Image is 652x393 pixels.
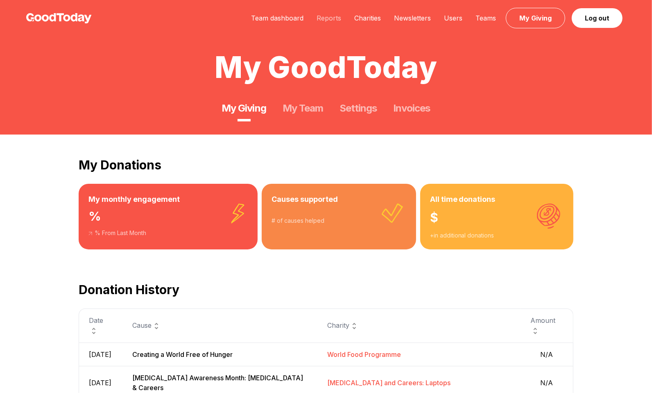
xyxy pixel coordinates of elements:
div: Date [89,315,113,336]
a: Reports [310,14,348,22]
div: % [88,205,248,229]
a: My Giving [222,102,266,115]
a: Log out [572,8,623,28]
span: World Food Programme [327,350,401,359]
a: Newsletters [387,14,437,22]
h3: All time donations [430,194,564,205]
div: # of causes helped [272,217,406,225]
img: GoodToday [26,13,92,23]
a: Teams [469,14,503,22]
div: $ [430,205,564,231]
a: Team dashboard [244,14,310,22]
h3: My monthly engagement [88,194,248,205]
span: N/A [530,350,563,359]
span: N/A [530,378,563,388]
td: [DATE] [79,343,122,366]
h3: Causes supported [272,194,406,205]
a: Users [437,14,469,22]
span: [MEDICAL_DATA] Awareness Month: [MEDICAL_DATA] & Careers [132,374,303,392]
div: + in additional donations [430,231,564,240]
div: Charity [327,320,511,331]
a: Settings [340,102,377,115]
h2: My Donations [79,158,573,172]
a: My Giving [506,8,565,28]
div: % From Last Month [88,229,248,237]
span: [MEDICAL_DATA] and Careers: Laptops [327,379,451,387]
div: Cause [132,320,308,331]
span: Creating a World Free of Hunger [132,350,233,359]
h2: Donation History [79,282,573,297]
a: My Team [283,102,323,115]
a: Invoices [393,102,430,115]
div: Amount [530,315,563,336]
a: Charities [348,14,387,22]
